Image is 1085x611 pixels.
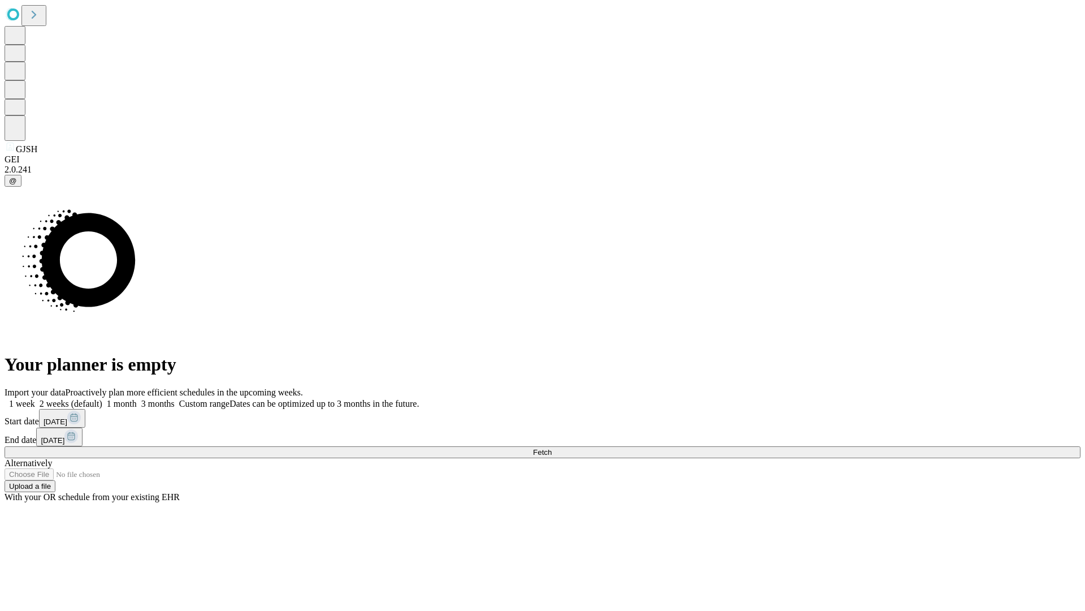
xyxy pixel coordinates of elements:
span: Proactively plan more efficient schedules in the upcoming weeks. [66,388,303,397]
span: 2 weeks (default) [40,399,102,408]
span: Dates can be optimized up to 3 months in the future. [229,399,419,408]
button: [DATE] [39,409,85,428]
span: [DATE] [41,436,64,445]
span: @ [9,177,17,185]
div: 2.0.241 [5,165,1080,175]
span: 1 month [107,399,137,408]
h1: Your planner is empty [5,354,1080,375]
div: Start date [5,409,1080,428]
button: @ [5,175,21,187]
span: 3 months [141,399,175,408]
span: Custom range [179,399,229,408]
button: Upload a file [5,480,55,492]
span: Alternatively [5,458,52,468]
div: End date [5,428,1080,446]
span: Import your data [5,388,66,397]
span: With your OR schedule from your existing EHR [5,492,180,502]
button: Fetch [5,446,1080,458]
span: Fetch [533,448,552,457]
div: GEI [5,154,1080,165]
span: 1 week [9,399,35,408]
span: [DATE] [44,418,67,426]
button: [DATE] [36,428,83,446]
span: GJSH [16,144,37,154]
